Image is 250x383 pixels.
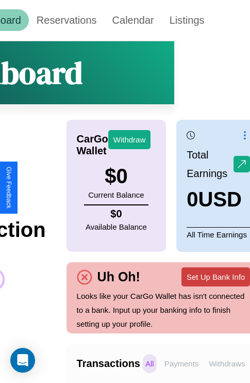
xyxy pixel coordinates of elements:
[108,130,151,149] button: Withdraw
[77,133,108,157] h4: CarGo Wallet
[206,354,247,373] p: Withdraws
[86,208,147,220] h4: $ 0
[5,167,12,209] div: Give Feedback
[105,9,162,31] a: Calendar
[162,354,202,373] p: Payments
[77,358,140,370] h4: Transactions
[88,165,144,188] h3: $ 0
[143,354,157,373] p: All
[10,348,35,373] div: Open Intercom Messenger
[92,269,145,284] h4: Uh Oh!
[187,227,250,242] p: All Time Earnings
[187,188,250,211] h3: 0 USD
[162,9,212,31] a: Listings
[88,188,144,202] p: Current Balance
[187,146,234,183] p: Total Earnings
[181,267,250,286] button: Set Up Bank Info
[86,220,147,234] p: Available Balance
[29,9,105,31] a: Reservations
